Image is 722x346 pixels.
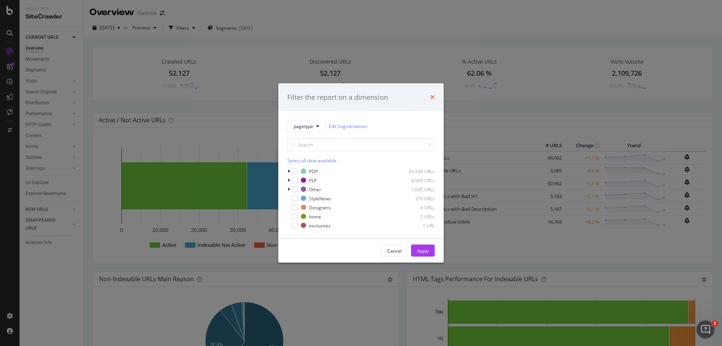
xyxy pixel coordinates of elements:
[287,92,388,102] div: Filter the report on a dimension
[309,186,321,192] div: Other
[287,138,435,151] input: Search
[381,245,408,257] button: Cancel
[387,247,402,254] div: Cancel
[294,123,313,129] span: pagetype
[287,120,326,132] button: pagetype
[398,195,435,201] div: 370 URLs
[398,168,435,174] div: 45,938 URLs
[696,320,714,338] iframe: Intercom live chat
[411,245,435,257] button: Apply
[430,92,435,102] div: times
[398,222,435,229] div: 1 URL
[417,247,429,254] div: Apply
[398,177,435,183] div: 4,999 URLs
[287,157,435,164] div: Select all data available
[309,195,331,201] div: StyleNews
[309,177,317,183] div: PLP
[309,168,318,174] div: PDP
[712,320,718,326] span: 1
[309,222,331,229] div: exclusives
[309,204,331,210] div: Designers
[309,213,321,219] div: home
[329,122,367,130] a: Edit Segmentation
[278,83,444,263] div: modal
[398,186,435,192] div: 1,045 URLs
[398,204,435,210] div: 6 URLs
[398,213,435,219] div: 2 URLs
